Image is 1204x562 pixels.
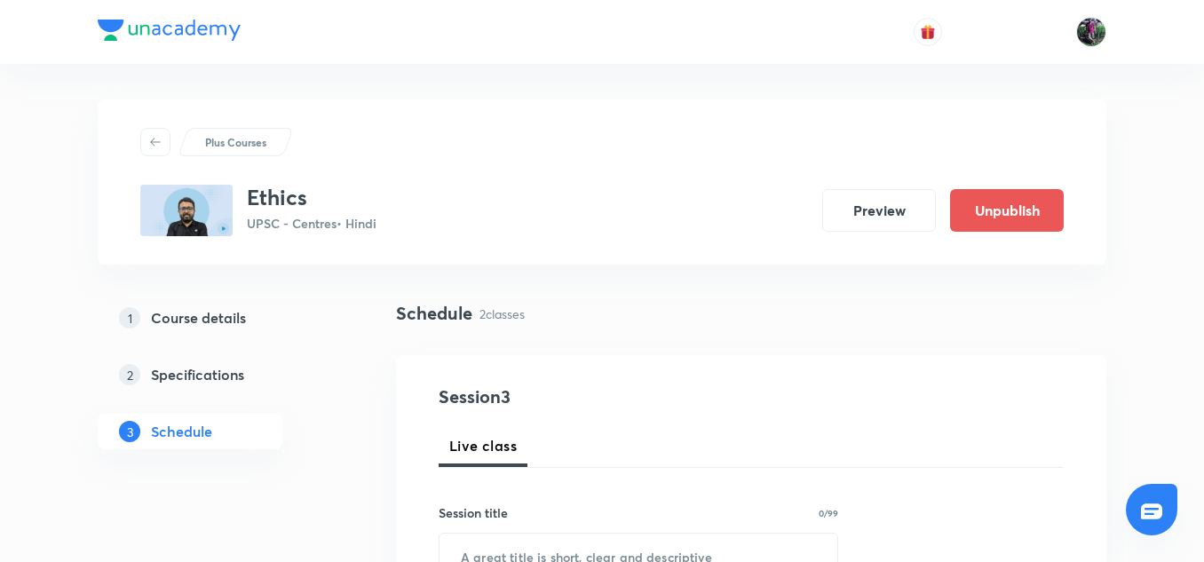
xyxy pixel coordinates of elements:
button: Preview [822,189,936,232]
button: avatar [914,18,942,46]
a: 2Specifications [98,357,339,392]
h4: Schedule [396,300,472,327]
p: Plus Courses [205,134,266,150]
img: Ravishekhar Kumar [1076,17,1106,47]
p: 2 [119,364,140,385]
a: 1Course details [98,300,339,336]
img: 5ee2644b879d4e6ea8b33fdf3b9145db.jpg [140,185,233,236]
h6: Session title [439,503,508,522]
h5: Specifications [151,364,244,385]
h5: Course details [151,307,246,328]
h3: Ethics [247,185,376,210]
span: Live class [449,435,517,456]
h5: Schedule [151,421,212,442]
p: 0/99 [819,509,838,518]
p: 2 classes [479,305,525,323]
a: Company Logo [98,20,241,45]
p: UPSC - Centres • Hindi [247,214,376,233]
h4: Session 3 [439,384,763,410]
img: Company Logo [98,20,241,41]
p: 1 [119,307,140,328]
p: 3 [119,421,140,442]
img: avatar [920,24,936,40]
button: Unpublish [950,189,1064,232]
